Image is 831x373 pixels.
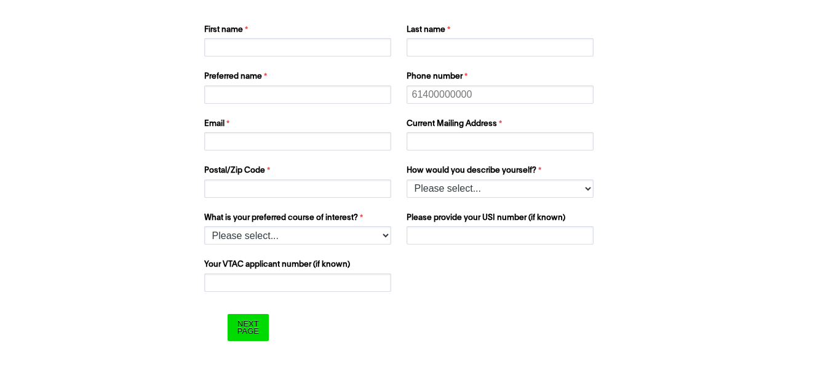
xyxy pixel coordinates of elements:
[407,24,597,39] label: Last name
[204,259,394,273] label: Your VTAC applicant number (if known)
[204,132,391,151] input: Email
[407,132,594,151] input: Current Mailing Address
[407,118,597,133] label: Current Mailing Address
[407,71,597,85] label: Phone number
[204,273,391,292] input: Your VTAC applicant number (if known)
[407,226,594,245] input: Please provide your USI number (if known)
[407,38,594,57] input: Last name
[204,179,391,198] input: Postal/Zip Code
[204,24,394,39] label: First name
[407,179,594,198] select: How would you describe yourself?
[204,226,391,245] select: What is your preferred course of interest?
[204,85,391,104] input: Preferred name
[407,212,597,227] label: Please provide your USI number (if known)
[204,212,394,227] label: What is your preferred course of interest?
[228,314,269,340] input: Next Page
[407,165,597,179] label: How would you describe yourself?
[204,71,394,85] label: Preferred name
[407,85,594,104] input: Phone number
[204,165,394,179] label: Postal/Zip Code
[204,38,391,57] input: First name
[204,118,394,133] label: Email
